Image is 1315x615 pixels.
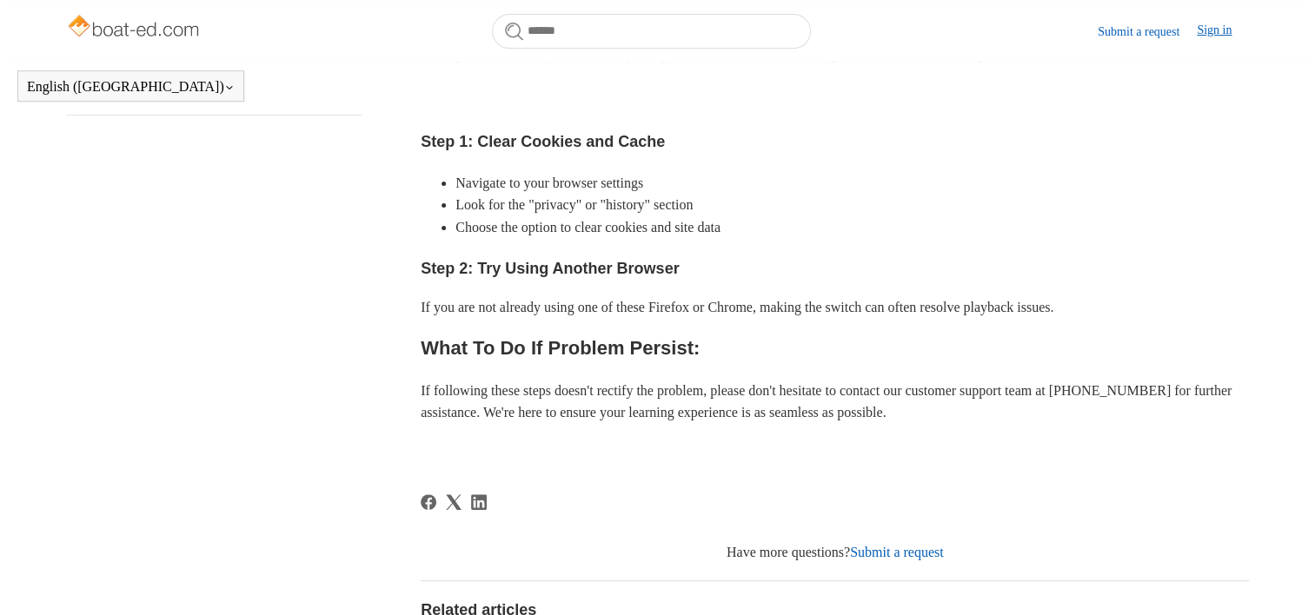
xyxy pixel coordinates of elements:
a: LinkedIn [471,494,487,510]
svg: Share this page on LinkedIn [471,494,487,510]
a: X Corp [446,494,462,510]
a: Facebook [421,494,436,510]
a: Submit a request [850,545,944,559]
li: Choose the option to clear cookies and site data [455,216,1249,239]
li: Look for the "privacy" or "history" section [455,194,1249,216]
a: Submit a request [1098,23,1197,41]
input: Search [492,14,811,49]
h3: Step 1: Clear Cookies and Cache [421,129,1249,155]
p: If following these steps doesn't rectify the problem, please don't hesitate to contact our custom... [421,380,1249,424]
a: Sign in [1197,21,1249,42]
li: Navigate to your browser settings [455,172,1249,195]
button: English ([GEOGRAPHIC_DATA]) [27,79,235,95]
p: If you are not already using one of these Firefox or Chrome, making the switch can often resolve ... [421,296,1249,319]
img: Boat-Ed Help Center home page [66,10,204,45]
h2: What To Do If Problem Persist: [421,333,1249,363]
svg: Share this page on X Corp [446,494,462,510]
h3: Step 2: Try Using Another Browser [421,256,1249,281]
svg: Share this page on Facebook [421,494,436,510]
div: Have more questions? [421,542,1249,563]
